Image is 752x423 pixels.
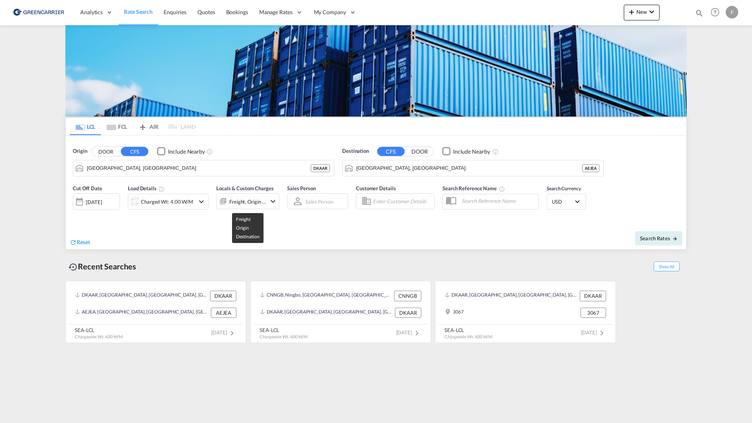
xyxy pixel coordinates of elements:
recent-search-card: DKAAR, [GEOGRAPHIC_DATA], [GEOGRAPHIC_DATA], [GEOGRAPHIC_DATA], [GEOGRAPHIC_DATA] DKAAR3067 3067S... [435,281,616,343]
recent-search-card: CNNGB, Ningbo, [GEOGRAPHIC_DATA], [GEOGRAPHIC_DATA], [GEOGRAPHIC_DATA] & [GEOGRAPHIC_DATA], [GEOG... [250,281,431,343]
div: Origin DOOR CFS Checkbox No InkUnchecked: Ignores neighbouring ports when fetching rates.Checked ... [66,135,686,249]
input: Search Reference Name [457,195,538,207]
span: Quotes [197,9,215,15]
md-icon: icon-chevron-right [597,328,606,338]
md-icon: icon-backup-restore [68,262,78,272]
div: 3067 [581,308,606,318]
input: Search by Port [87,162,311,174]
button: icon-plus 400-fgNewicon-chevron-down [624,5,660,20]
div: icon-magnify [695,9,704,20]
div: SEA-LCL [444,327,492,334]
div: SEA-LCL [260,327,308,334]
recent-search-card: DKAAR, [GEOGRAPHIC_DATA], [GEOGRAPHIC_DATA], [GEOGRAPHIC_DATA], [GEOGRAPHIC_DATA] DKAARAEJEA, [GE... [65,281,246,343]
div: Help [708,6,726,20]
md-input-container: Aarhus, DKAAR [73,160,334,176]
md-select: Select Currency: $ USDUnited States Dollar [551,196,582,207]
input: Search by Port [356,162,582,174]
md-icon: Unchecked: Ignores neighbouring ports when fetching rates.Checked : Includes neighbouring ports w... [492,148,499,155]
div: AEJEA, Jebel Ali, United Arab Emirates, Middle East, Middle East [75,308,209,318]
span: [DATE] [211,329,237,336]
div: Freight Origin Destinationicon-chevron-down [216,193,279,209]
div: AEJEA [211,308,236,318]
div: Freight Origin Destination [229,196,266,207]
md-tab-item: AIR [133,118,164,135]
img: b0b18ec08afe11efb1d4932555f5f09d.png [12,4,65,21]
span: New [627,9,656,15]
span: Rate Search [124,8,153,15]
div: DKAAR [311,164,330,172]
span: Freight Origin Destination [236,216,260,239]
div: DKAAR, Aarhus, Denmark, Northern Europe, Europe [260,308,393,318]
span: [DATE] [581,329,606,336]
div: DKAAR [395,308,421,318]
button: CFS [121,147,148,156]
md-icon: Your search will be saved by the below given name [499,186,505,192]
span: Reset [77,239,90,245]
div: Charged Wt: 4.00 W/Micon-chevron-down [128,194,208,210]
md-select: Sales Person [304,196,334,207]
span: Locals & Custom Charges [216,185,274,191]
div: F [726,6,738,19]
md-icon: icon-chevron-right [227,328,237,338]
md-icon: Chargeable Weight [159,186,165,192]
md-icon: icon-chevron-down [197,197,206,206]
div: CNNGB, Ningbo, ZJ, China, Greater China & Far East Asia, Asia Pacific [260,291,392,301]
div: icon-refreshReset [70,238,90,247]
span: Sales Person [287,185,316,191]
div: 3067 [445,308,464,318]
button: DOOR [92,147,120,156]
span: Load Details [128,185,165,191]
div: DKAAR [210,291,236,301]
md-icon: Unchecked: Ignores neighbouring ports when fetching rates.Checked : Includes neighbouring ports w... [206,148,213,155]
span: Search Currency [547,186,581,191]
span: Search Reference Name [442,185,505,191]
md-datepicker: Select [73,209,79,220]
button: CFS [377,147,405,156]
span: Destination [342,147,369,155]
md-input-container: Jebel Ali, AEJEA [343,160,603,176]
md-icon: icon-plus 400-fg [627,7,636,17]
md-icon: icon-magnify [695,9,704,17]
div: Charged Wt: 4.00 W/M [141,196,193,207]
span: Bookings [226,9,248,15]
div: SEA-LCL [75,327,123,334]
span: Chargeable Wt. 4.00 W/M [260,334,308,339]
md-icon: icon-chevron-down [268,197,278,206]
div: CNNGB [394,291,421,301]
md-icon: icon-airplane [138,122,147,128]
span: Chargeable Wt. 4.00 W/M [75,334,123,339]
div: [DATE] [73,193,120,210]
img: GreenCarrierFCL_LCL.png [65,25,687,117]
div: Include Nearby [168,148,205,156]
span: Customer Details [356,185,396,191]
span: Cut Off Date [73,185,102,191]
button: DOOR [406,147,433,156]
span: Chargeable Wt. 4.00 W/M [444,334,492,339]
span: Enquiries [164,9,186,15]
span: [DATE] [396,329,422,336]
md-tab-item: FCL [101,118,133,135]
md-icon: icon-chevron-right [412,328,422,338]
span: Help [708,6,722,19]
span: Show All [654,262,680,271]
button: Search Ratesicon-arrow-right [635,231,682,245]
span: My Company [314,8,346,16]
md-icon: icon-arrow-right [672,236,678,241]
input: Enter Customer Details [373,195,432,207]
span: Manage Rates [259,8,293,16]
div: [DATE] [86,199,102,206]
div: DKAAR [580,291,606,301]
div: AEJEA [582,164,599,172]
md-checkbox: Checkbox No Ink [442,147,490,156]
md-tab-item: LCL [70,118,101,135]
span: Search Rates [640,235,678,241]
span: USD [552,198,574,205]
md-pagination-wrapper: Use the left and right arrow keys to navigate between tabs [70,118,195,135]
span: Analytics [80,8,103,16]
span: Origin [73,147,87,155]
div: Include Nearby [453,148,490,156]
md-icon: icon-refresh [70,239,77,246]
div: Recent Searches [65,258,139,275]
md-checkbox: Checkbox No Ink [157,147,205,156]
